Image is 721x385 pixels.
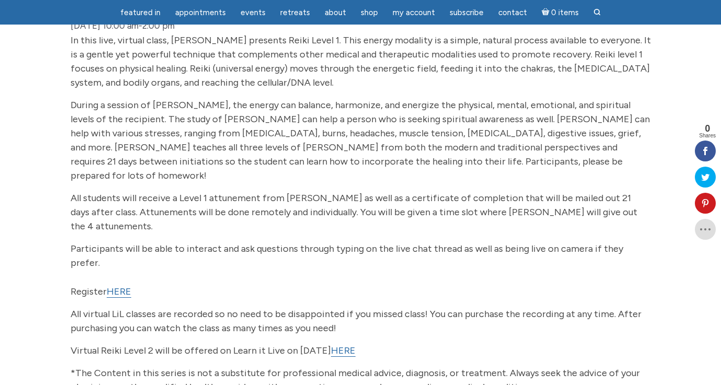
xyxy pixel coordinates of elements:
span: Events [241,8,266,17]
span: [DATE] 10:00 am [71,20,139,31]
a: Retreats [274,3,316,23]
span: featured in [120,8,161,17]
span: Shares [699,133,716,138]
p: Register [71,285,651,299]
span: 0 items [551,9,579,17]
span: Subscribe [450,8,484,17]
span: 2:00 pm [142,20,175,31]
a: Subscribe [443,3,490,23]
p: All students will receive a Level 1 attunement from [PERSON_NAME] as well as a certificate of com... [71,191,651,234]
a: Cart0 items [535,2,586,23]
a: Appointments [169,3,232,23]
i: Cart [542,8,552,17]
p: In this live, virtual class, [PERSON_NAME] presents Reiki Level 1. This energy modality is a simp... [71,33,651,90]
p: Participants will be able to interact and ask questions through typing on the live chat thread as... [71,242,651,270]
span: About [325,8,346,17]
p: During a session of [PERSON_NAME], the energy can balance, harmonize, and energize the physical, ... [71,98,651,183]
a: My Account [386,3,441,23]
a: HERE [107,286,131,298]
span: Retreats [280,8,310,17]
a: featured in [114,3,167,23]
a: Contact [492,3,533,23]
p: All virtual LiL classes are recorded so no need to be disappointed if you missed class! You can p... [71,307,651,335]
span: Contact [498,8,527,17]
a: Events [234,3,272,23]
p: Virtual Reiki Level 2 will be offered on Learn it Live on [DATE] [71,344,651,358]
span: 0 [699,124,716,133]
span: My Account [393,8,435,17]
a: About [318,3,352,23]
a: HERE [331,345,356,357]
div: - [71,18,175,34]
span: Appointments [175,8,226,17]
span: Shop [361,8,378,17]
a: Shop [354,3,384,23]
